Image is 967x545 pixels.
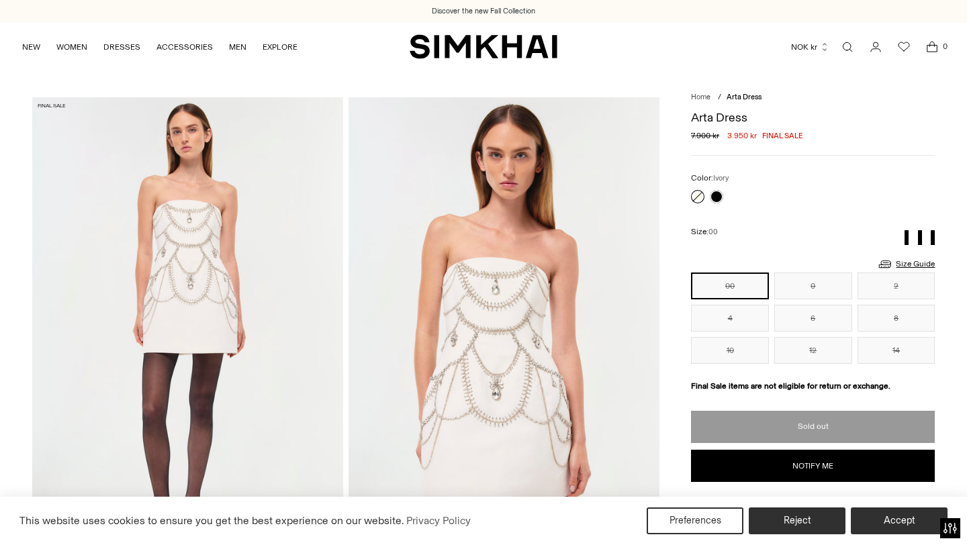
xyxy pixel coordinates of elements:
a: NEW [22,32,40,62]
span: 0 [939,40,951,52]
span: 3.950 kr [727,130,757,142]
button: Preferences [647,507,743,534]
nav: breadcrumbs [691,92,935,103]
button: 12 [774,337,852,364]
button: NOK kr [791,32,829,62]
span: Arta Dress [727,93,762,101]
button: Accept [851,507,948,534]
button: Reject [749,507,845,534]
a: Discover the new Fall Collection [432,6,535,17]
a: Wishlist [890,34,917,60]
a: MEN [229,32,246,62]
label: Color: [691,172,729,185]
span: Ivory [713,174,729,183]
button: 00 [691,272,769,299]
button: 6 [774,305,852,332]
button: 8 [858,305,935,332]
a: SIMKHAI [410,34,557,60]
a: Open search modal [834,34,861,60]
button: 14 [858,337,935,364]
a: Open cart modal [919,34,946,60]
button: Notify me [691,450,935,482]
button: 4 [691,305,769,332]
div: / [718,92,721,103]
a: ACCESSORIES [156,32,213,62]
a: EXPLORE [263,32,297,62]
s: 7.900 kr [691,130,719,142]
span: This website uses cookies to ensure you get the best experience on our website. [19,514,404,527]
span: 00 [708,228,718,236]
button: 10 [691,337,769,364]
button: 0 [774,272,852,299]
a: DRESSES [103,32,140,62]
a: WOMEN [56,32,87,62]
h1: Arta Dress [691,111,935,123]
label: Size: [691,226,718,238]
a: Size Guide [877,256,935,272]
button: 2 [858,272,935,299]
strong: Final Sale items are not eligible for return or exchange. [691,381,890,391]
a: Home [691,93,710,101]
a: Go to the account page [862,34,889,60]
a: Privacy Policy (opens in a new tab) [404,511,473,531]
